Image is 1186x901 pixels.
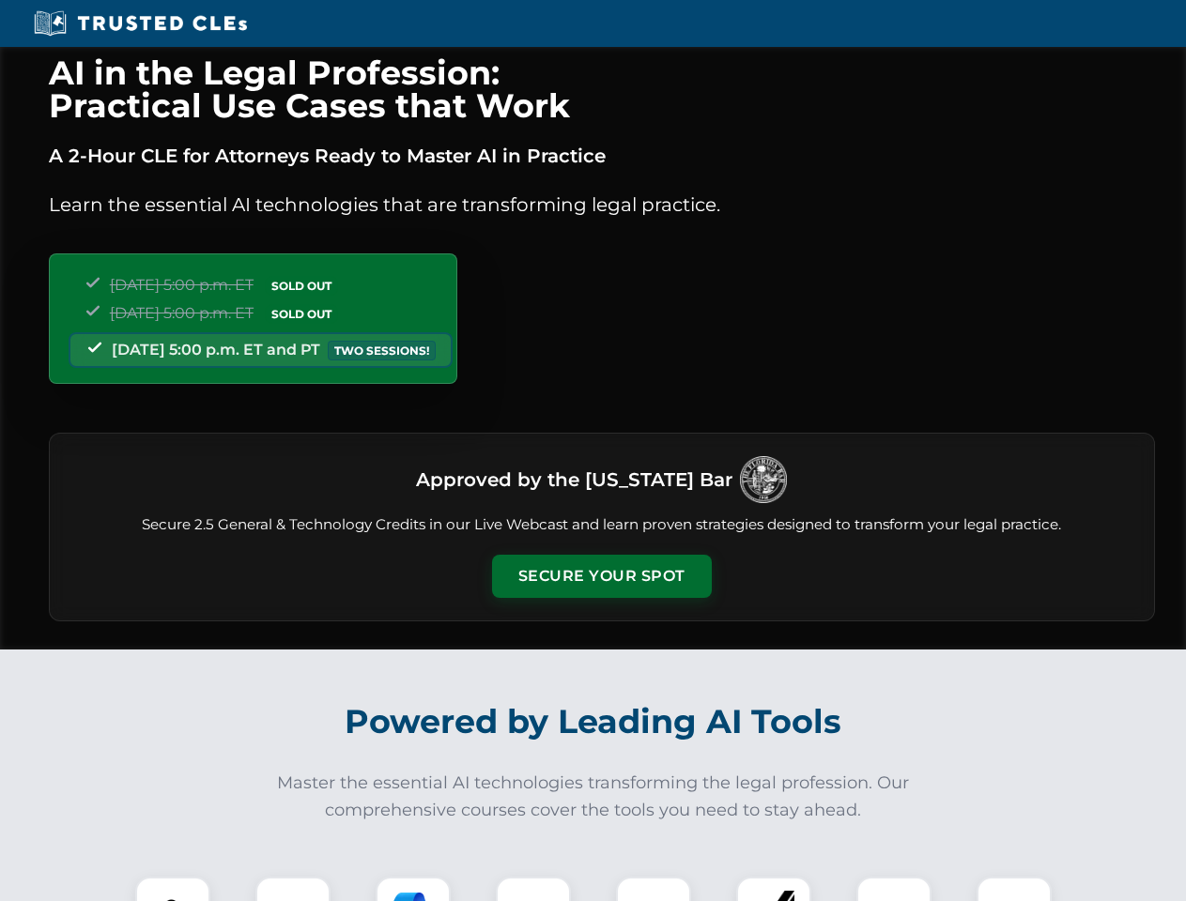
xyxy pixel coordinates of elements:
h1: AI in the Legal Profession: Practical Use Cases that Work [49,56,1155,122]
p: Learn the essential AI technologies that are transforming legal practice. [49,190,1155,220]
p: A 2-Hour CLE for Attorneys Ready to Master AI in Practice [49,141,1155,171]
p: Secure 2.5 General & Technology Credits in our Live Webcast and learn proven strategies designed ... [72,514,1132,536]
p: Master the essential AI technologies transforming the legal profession. Our comprehensive courses... [265,770,922,824]
img: Trusted CLEs [28,9,253,38]
h3: Approved by the [US_STATE] Bar [416,463,732,496]
img: Logo [740,456,787,503]
span: [DATE] 5:00 p.m. ET [110,304,254,322]
button: Secure Your Spot [492,555,712,598]
h2: Powered by Leading AI Tools [73,689,1114,755]
span: SOLD OUT [265,304,338,324]
span: [DATE] 5:00 p.m. ET [110,276,254,294]
span: SOLD OUT [265,276,338,296]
